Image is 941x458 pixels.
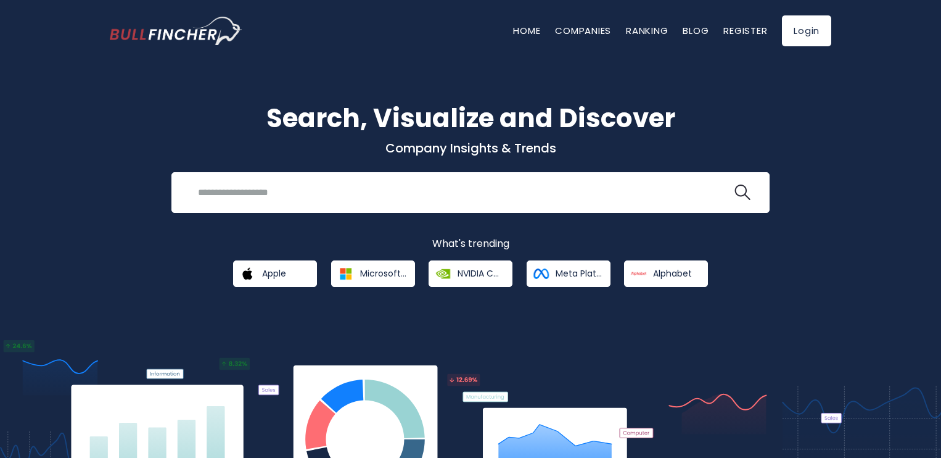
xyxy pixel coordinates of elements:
a: Register [723,24,767,37]
a: Blog [683,24,709,37]
a: Microsoft Corporation [331,260,415,287]
a: Login [782,15,831,46]
img: bullfincher logo [110,17,242,45]
a: Ranking [626,24,668,37]
span: Meta Platforms [556,268,602,279]
p: What's trending [110,238,831,251]
h1: Search, Visualize and Discover [110,99,831,138]
a: Companies [555,24,611,37]
a: NVIDIA Corporation [429,260,512,287]
span: NVIDIA Corporation [458,268,504,279]
span: Microsoft Corporation [360,268,406,279]
a: Apple [233,260,317,287]
span: Alphabet [653,268,692,279]
img: search icon [734,185,750,201]
p: Company Insights & Trends [110,140,831,156]
a: Home [513,24,540,37]
a: Alphabet [624,260,708,287]
a: Meta Platforms [527,260,610,287]
span: Apple [262,268,286,279]
a: Go to homepage [110,17,242,45]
